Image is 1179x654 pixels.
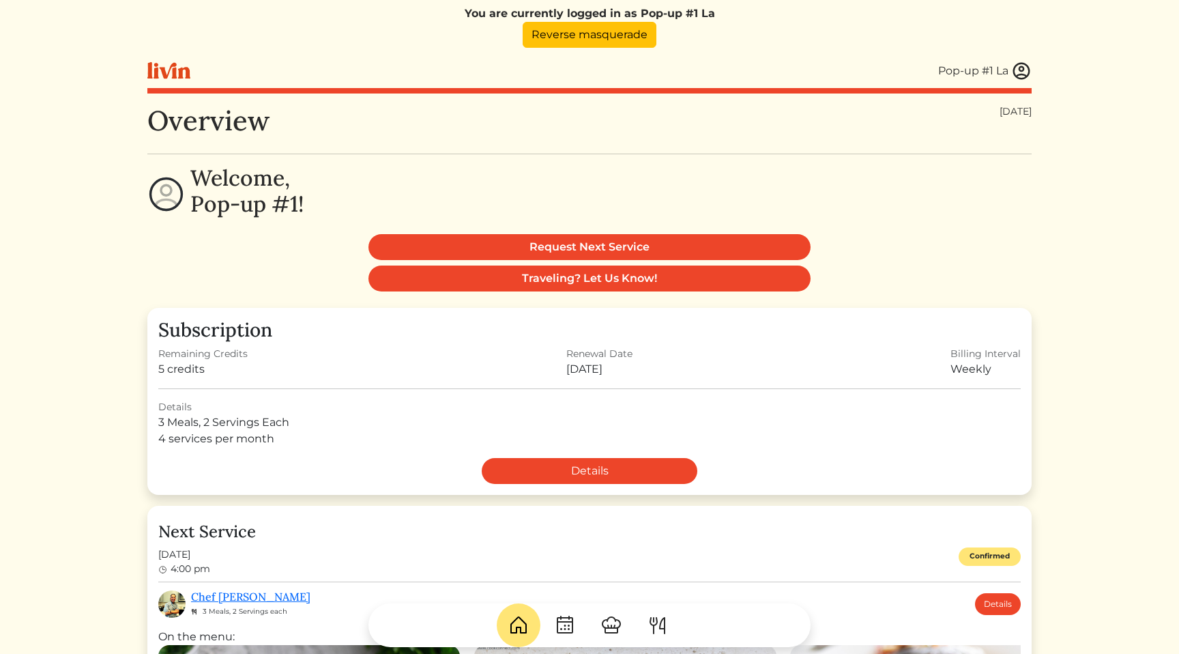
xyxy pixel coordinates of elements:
[368,234,811,260] a: Request Next Service
[1000,104,1032,119] div: [DATE]
[950,347,1021,361] div: Billing Interval
[368,266,811,292] a: Traveling? Let Us Know!
[147,175,185,213] img: profile-circle-6dcd711754eaac681cb4e5fa6e5947ecf152da99a3a386d1f417117c42b37ef2.svg
[158,414,1021,431] div: 3 Meals, 2 Servings Each
[523,22,656,48] a: Reverse masquerade
[158,522,1021,542] h4: Next Service
[554,614,576,636] img: CalendarDots-5bcf9d9080389f2a281d69619e1c85352834be518fbc73d9501aef674afc0d57.svg
[158,565,168,575] img: clock-b05ee3d0f9935d60bc54650fc25b6257a00041fd3bdc39e3e98414568feee22d.svg
[482,458,697,484] a: Details
[147,62,190,79] img: livin-logo-a0d97d1a881af30f6274990eb6222085a2533c92bbd1e4f22c21b4f0d0e3210c.svg
[171,563,210,575] span: 4:00 pm
[647,614,669,636] img: ForkKnife-55491504ffdb50bab0c1e09e7649658475375261d09fd45db06cec23bce548bf.svg
[190,165,304,218] h2: Welcome, Pop-up #1!
[950,361,1021,378] div: Weekly
[600,614,622,636] img: ChefHat-a374fb509e4f37eb0702ca99f5f64f3b6956810f32a249b33092029f8484b388.svg
[566,361,632,378] div: [DATE]
[938,63,1008,79] div: Pop-up #1 La
[158,319,1021,342] h3: Subscription
[158,347,248,361] div: Remaining Credits
[959,548,1021,566] div: Confirmed
[566,347,632,361] div: Renewal Date
[158,431,1021,447] div: 4 services per month
[158,591,186,618] img: acb77dff60e864388ffc18095fbd611c
[508,614,529,636] img: House-9bf13187bcbb5817f509fe5e7408150f90897510c4275e13d0d5fca38e0b5951.svg
[158,548,210,562] span: [DATE]
[1011,61,1032,81] img: user_account-e6e16d2ec92f44fc35f99ef0dc9cddf60790bfa021a6ecb1c896eb5d2907b31c.svg
[158,400,1021,414] div: Details
[158,361,248,378] div: 5 credits
[147,104,270,137] h1: Overview
[191,590,310,603] a: Chef [PERSON_NAME]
